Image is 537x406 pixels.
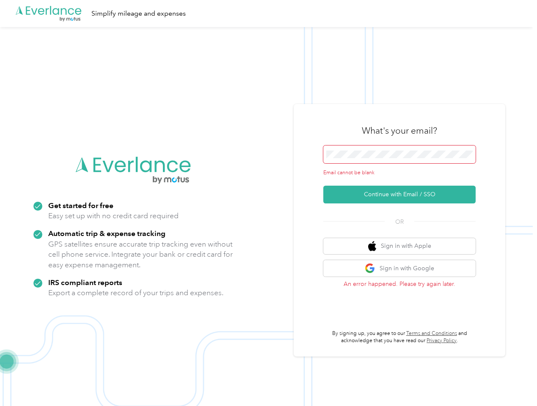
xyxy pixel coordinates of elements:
[427,337,457,344] a: Privacy Policy
[323,186,476,203] button: Continue with Email / SSO
[323,280,476,288] p: An error happened. Please try again later.
[362,125,437,137] h3: What's your email?
[323,169,476,177] div: Email cannot be blank
[48,239,233,270] p: GPS satellites ensure accurate trip tracking even without cell phone service. Integrate your bank...
[48,288,223,298] p: Export a complete record of your trips and expenses.
[91,8,186,19] div: Simplify mileage and expenses
[368,241,377,252] img: apple logo
[406,330,457,337] a: Terms and Conditions
[323,330,476,345] p: By signing up, you agree to our and acknowledge that you have read our .
[48,211,179,221] p: Easy set up with no credit card required
[323,238,476,255] button: apple logoSign in with Apple
[385,217,414,226] span: OR
[48,229,165,238] strong: Automatic trip & expense tracking
[48,278,122,287] strong: IRS compliant reports
[323,260,476,277] button: google logoSign in with Google
[365,263,375,274] img: google logo
[48,201,113,210] strong: Get started for free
